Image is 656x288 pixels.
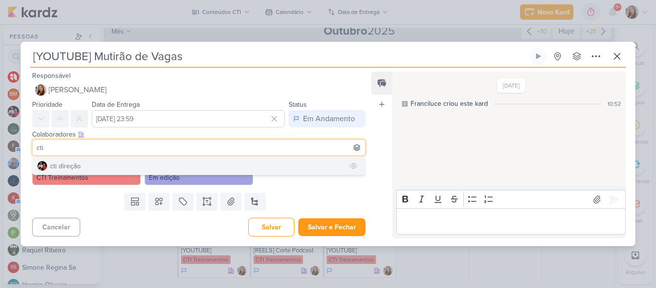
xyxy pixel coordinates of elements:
div: Franciluce criou este kard [411,99,488,109]
input: Kard Sem Título [30,48,528,65]
button: Cancelar [32,218,80,237]
div: 10:52 [607,100,621,108]
input: Buscar [35,142,363,153]
label: Data de Entrega [92,100,140,109]
div: cti direção [50,161,81,171]
div: Este log é visível à todos no kard [402,101,408,107]
button: Em edição [145,170,253,185]
button: [PERSON_NAME] [32,81,365,99]
label: Prioridade [32,100,62,109]
input: Select a date [92,110,285,127]
button: Em Andamento [289,110,365,127]
button: Salvar [248,218,294,237]
button: cti direção [33,157,365,175]
div: Editor toolbar [396,190,626,209]
div: Ligar relógio [535,52,542,60]
button: Salvar e Fechar [298,218,365,236]
img: cti direção [37,161,47,171]
label: Responsável [32,72,71,80]
button: CTI Treinamentos [32,170,141,185]
div: Em Andamento [303,113,355,125]
span: [PERSON_NAME] [49,84,107,96]
label: Status [289,100,307,109]
img: Franciluce Carvalho [35,84,47,96]
div: Editor editing area: main [396,208,626,235]
div: Colaboradores [32,129,365,139]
